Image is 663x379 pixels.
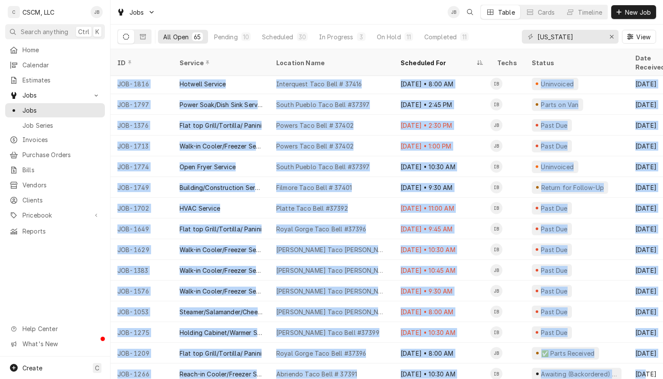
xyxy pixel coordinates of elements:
div: Filmore Taco Bell # 37401 [276,183,352,192]
a: Invoices [5,133,105,147]
div: Building/Construction Service [180,183,262,192]
div: IB [490,202,502,214]
div: JB [490,285,502,297]
div: CSCM, LLC [22,8,54,17]
div: Interquest Taco Bell # 37416 [276,79,362,88]
div: Past Due [540,266,569,275]
span: Jobs [129,8,144,17]
span: Reports [22,227,101,236]
div: 3 [359,32,364,41]
div: IB [490,243,502,256]
span: Invoices [22,135,101,144]
div: Open Fryer Service [180,162,236,171]
span: Search anything [21,27,68,36]
div: JB [490,264,502,276]
div: 11 [462,32,467,41]
div: Service [180,58,261,67]
div: JOB-1376 [110,115,173,136]
div: C [8,6,20,18]
div: James Bain's Avatar [91,6,103,18]
div: Abriendo Taco Bell # 37391 [276,370,357,379]
div: Izaia Bain's Avatar [490,181,502,193]
div: Status [532,58,620,67]
div: Royal Gorge Taco Bell #37396 [276,224,366,234]
span: Help Center [22,324,100,333]
div: JOB-1774 [110,156,173,177]
div: Scheduled For [401,58,475,67]
a: Clients [5,193,105,207]
div: Izaia Bain's Avatar [490,98,502,111]
a: Jobs [5,103,105,117]
div: Past Due [540,287,569,296]
div: Walk-in Cooler/Freezer Service Call [180,142,262,151]
a: Go to Pricebook [5,208,105,222]
div: JOB-1275 [110,322,173,343]
div: 10 [243,32,249,41]
div: JB [490,119,502,131]
button: View [622,30,656,44]
div: JOB-1702 [110,198,173,218]
div: [DATE] • 8:00 AM [394,343,490,363]
div: Past Due [540,307,569,316]
div: Walk-in Cooler/Freezer Service Call [180,287,262,296]
span: New Job [623,8,653,17]
div: Izaia Bain's Avatar [490,78,502,90]
a: Home [5,43,105,57]
div: [DATE] • 8:00 AM [394,301,490,322]
div: [PERSON_NAME] Taco [PERSON_NAME] # 37405 [276,287,387,296]
div: JOB-1383 [110,260,173,281]
div: IB [490,161,502,173]
span: Estimates [22,76,101,85]
div: [PERSON_NAME] Taco [PERSON_NAME] # 37405 [276,245,387,254]
a: Go to What's New [5,337,105,351]
a: Vendors [5,178,105,192]
span: C [95,363,99,373]
div: [DATE] • 9:45 AM [394,218,490,239]
a: Reports [5,224,105,238]
div: ID [117,58,164,67]
div: Uninvoiced [540,162,575,171]
div: Return for Follow-Up [540,183,605,192]
div: Location Name [276,58,385,67]
span: Ctrl [78,27,89,36]
div: Past Due [540,142,569,151]
div: Past Due [540,121,569,130]
div: 11 [406,32,411,41]
div: [DATE] • 11:00 AM [394,198,490,218]
div: 65 [194,32,201,41]
div: Past Due [540,224,569,234]
div: JOB-1629 [110,239,173,260]
div: Past Due [540,328,569,337]
div: [DATE] • 1:00 PM [394,136,490,156]
div: IB [490,78,502,90]
div: JOB-1797 [110,94,173,115]
div: All Open [163,32,189,41]
div: Izaia Bain's Avatar [490,326,502,338]
a: Calendar [5,58,105,72]
div: JB [490,140,502,152]
span: Purchase Orders [22,150,101,159]
button: New Job [611,5,656,19]
div: Steamer/Salamander/Cheesemelter Service [180,307,262,316]
span: Calendar [22,60,101,69]
div: Izaia Bain's Avatar [490,306,502,318]
div: IB [490,181,502,193]
div: Izaia Bain's Avatar [490,202,502,214]
div: Power Soak/Dish Sink Service [180,100,262,109]
div: Izaia Bain's Avatar [490,161,502,173]
a: Go to Jobs [113,5,159,19]
span: Jobs [22,91,88,100]
div: [PERSON_NAME] Taco [PERSON_NAME] # 37405 [276,266,387,275]
div: Powers Taco Bell # 37402 [276,121,354,130]
a: Purchase Orders [5,148,105,162]
div: In Progress [319,32,354,41]
div: Flat top Grill/Tortilla/ Panini [180,121,262,130]
button: Search anythingCtrlK [5,24,105,39]
div: [DATE] • 10:30 AM [394,156,490,177]
div: [DATE] • 2:45 PM [394,94,490,115]
span: Create [22,364,42,372]
div: JB [448,6,460,18]
div: Completed [424,32,457,41]
div: Awaiting (Backordered) Parts [540,370,618,379]
div: IB [490,98,502,111]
